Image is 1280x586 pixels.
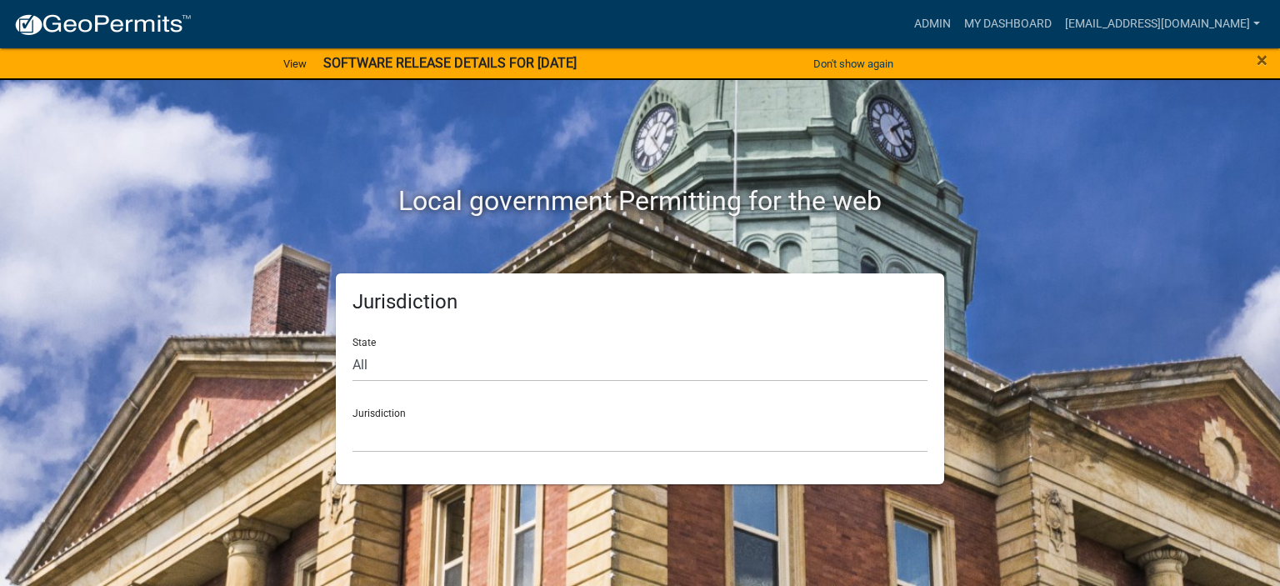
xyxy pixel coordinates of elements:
h2: Local government Permitting for the web [177,185,1102,217]
a: Admin [907,8,957,40]
span: × [1257,48,1267,72]
a: View [277,50,313,78]
a: [EMAIL_ADDRESS][DOMAIN_NAME] [1058,8,1267,40]
a: My Dashboard [957,8,1058,40]
strong: SOFTWARE RELEASE DETAILS FOR [DATE] [323,55,577,71]
h5: Jurisdiction [352,290,927,314]
button: Close [1257,50,1267,70]
button: Don't show again [807,50,900,78]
